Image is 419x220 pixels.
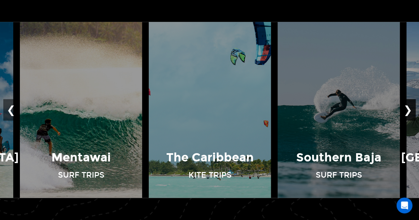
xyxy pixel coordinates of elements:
[188,169,232,181] p: Kite Trips
[58,169,104,181] p: Surf Trips
[400,99,416,121] button: ❯
[166,149,254,166] p: The Caribbean
[316,169,362,181] p: Surf Trips
[51,149,111,166] p: Mentawai
[3,99,19,121] button: ❮
[296,149,381,166] p: Southern Baja
[396,198,412,213] div: Open Intercom Messenger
